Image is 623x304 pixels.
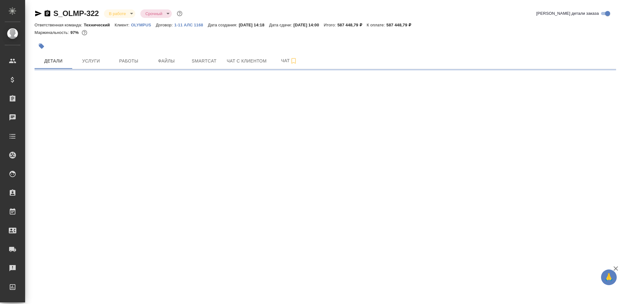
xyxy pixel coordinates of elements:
[387,23,416,27] p: 587 448,79 ₽
[536,10,599,17] span: [PERSON_NAME] детали заказа
[104,9,135,18] div: В работе
[227,57,267,65] span: Чат с клиентом
[274,57,304,65] span: Чат
[176,9,184,18] button: Доп статусы указывают на важность/срочность заказа
[84,23,115,27] p: Технический
[338,23,367,27] p: 587 448,79 ₽
[208,23,239,27] p: Дата создания:
[189,57,219,65] span: Smartcat
[239,23,269,27] p: [DATE] 14:18
[174,22,208,27] a: 1-11 АЛС 1168
[76,57,106,65] span: Услуги
[174,23,208,27] p: 1-11 АЛС 1168
[35,10,42,17] button: Скопировать ссылку для ЯМессенджера
[114,57,144,65] span: Работы
[35,30,70,35] p: Маржинальность:
[38,57,68,65] span: Детали
[44,10,51,17] button: Скопировать ссылку
[115,23,131,27] p: Клиент:
[131,22,156,27] a: OLYMPUS
[131,23,156,27] p: OLYMPUS
[604,271,614,284] span: 🙏
[156,23,174,27] p: Договор:
[35,39,48,53] button: Добавить тэг
[151,57,181,65] span: Файлы
[80,29,89,37] button: 13385.95 RUB;
[70,30,80,35] p: 97%
[140,9,172,18] div: В работе
[107,11,128,16] button: В работе
[601,269,617,285] button: 🙏
[324,23,337,27] p: Итого:
[53,9,99,18] a: S_OLMP-322
[290,57,297,65] svg: Подписаться
[35,23,84,27] p: Ответственная команда:
[144,11,164,16] button: Срочный
[293,23,324,27] p: [DATE] 14:00
[269,23,293,27] p: Дата сдачи:
[367,23,387,27] p: К оплате:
